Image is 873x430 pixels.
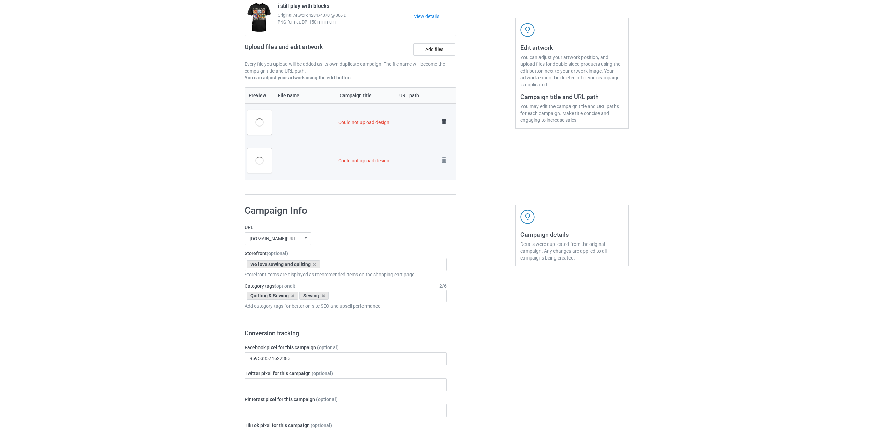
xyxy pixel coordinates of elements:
[245,224,447,231] label: URL
[316,397,338,402] span: (optional)
[413,43,455,56] label: Add files
[439,117,449,127] img: svg+xml;base64,PD94bWwgdmVyc2lvbj0iMS4wIiBlbmNvZGluZz0iVVRGLTgiPz4KPHN2ZyB3aWR0aD0iMjhweCIgaGVpZ2...
[245,283,295,290] label: Category tags
[245,271,447,278] div: Storefront items are displayed as recommended items on the shopping cart page.
[278,3,329,12] span: i still play with blocks
[336,103,437,142] td: Could not upload design
[245,75,352,80] b: You can adjust your artwork using the edit button.
[520,23,535,37] img: svg+xml;base64,PD94bWwgdmVyc2lvbj0iMS4wIiBlbmNvZGluZz0iVVRGLTgiPz4KPHN2ZyB3aWR0aD0iNDJweCIgaGVpZ2...
[520,231,624,238] h3: Campaign details
[520,210,535,224] img: svg+xml;base64,PD94bWwgdmVyc2lvbj0iMS4wIiBlbmNvZGluZz0iVVRGLTgiPz4KPHN2ZyB3aWR0aD0iNDJweCIgaGVpZ2...
[439,283,447,290] div: 2 / 6
[245,396,447,403] label: Pinterest pixel for this campaign
[245,344,447,351] label: Facebook pixel for this campaign
[247,260,320,268] div: We love sewing and quilting
[274,88,336,103] th: File name
[396,88,437,103] th: URL path
[245,250,447,257] label: Storefront
[520,44,624,51] h3: Edit artwork
[245,302,447,309] div: Add category tags for better on-site SEO and upsell performance.
[245,43,372,56] h2: Upload files and edit artwork
[245,61,457,74] p: Every file you upload will be added as its own duplicate campaign. The file name will become the ...
[250,236,298,241] div: [DOMAIN_NAME][URL]
[311,422,332,428] span: (optional)
[520,54,624,88] div: You can adjust your artwork position, and upload files for double-sided products using the edit b...
[336,88,396,103] th: Campaign title
[414,13,456,20] a: View details
[275,283,295,289] span: (optional)
[245,422,447,429] label: TikTok pixel for this campaign
[245,205,447,217] h1: Campaign Info
[245,370,447,377] label: Twitter pixel for this campaign
[245,329,447,337] h3: Conversion tracking
[267,251,288,256] span: (optional)
[520,93,624,101] h3: Campaign title and URL path
[520,103,624,123] div: You may edit the campaign title and URL paths for each campaign. Make title concise and engaging ...
[299,292,329,300] div: Sewing
[312,371,333,376] span: (optional)
[336,142,437,180] td: Could not upload design
[317,345,339,350] span: (optional)
[245,88,274,103] th: Preview
[247,292,298,300] div: Quilting & Sewing
[520,241,624,261] div: Details were duplicated from the original campaign. Any changes are applied to all campaigns bein...
[278,19,414,26] span: PNG format, DPI 150 minimum
[278,12,414,19] span: Original Artwork 4284x4370 @ 306 DPI
[439,155,449,165] img: svg+xml;base64,PD94bWwgdmVyc2lvbj0iMS4wIiBlbmNvZGluZz0iVVRGLTgiPz4KPHN2ZyB3aWR0aD0iMjhweCIgaGVpZ2...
